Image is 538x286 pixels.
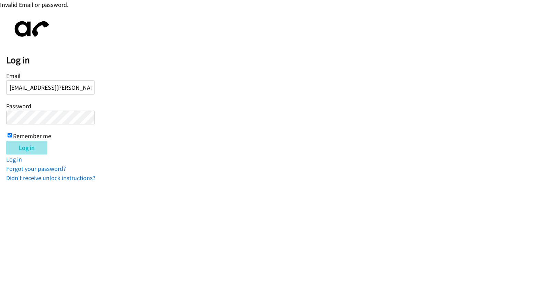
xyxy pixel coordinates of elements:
[6,174,96,182] a: Didn't receive unlock instructions?
[6,54,538,66] h2: Log in
[13,132,51,140] label: Remember me
[6,72,21,80] label: Email
[6,141,47,155] input: Log in
[6,15,54,43] img: aphone-8a226864a2ddd6a5e75d1ebefc011f4aa8f32683c2d82f3fb0802fe031f96514.svg
[6,165,66,173] a: Forgot your password?
[6,102,31,110] label: Password
[6,155,22,163] a: Log in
